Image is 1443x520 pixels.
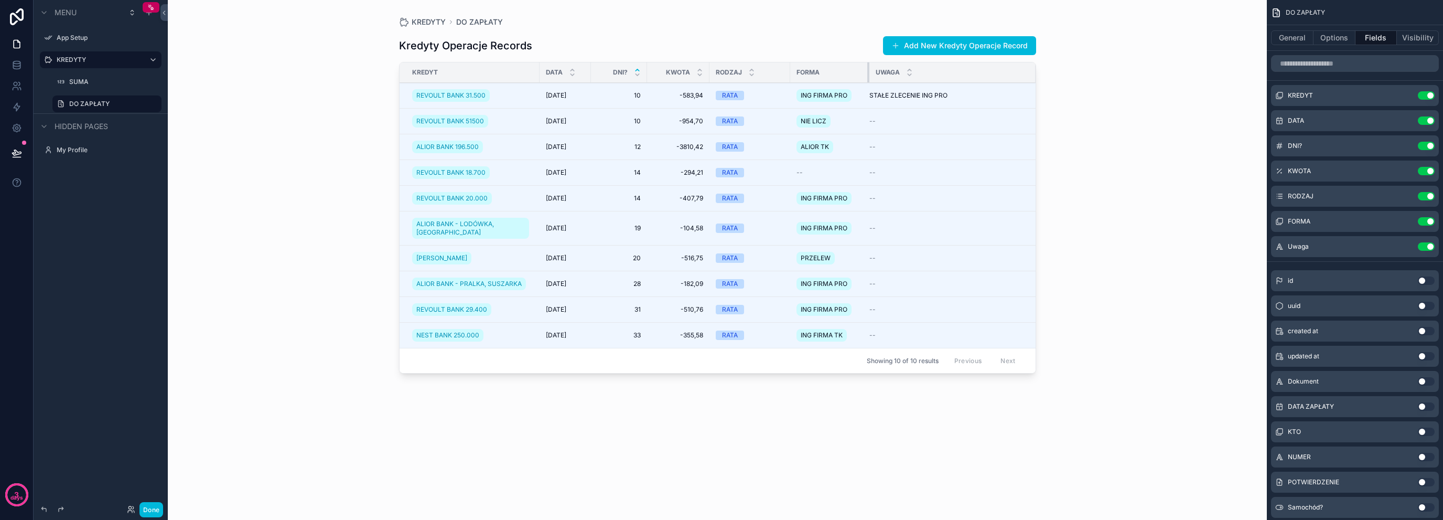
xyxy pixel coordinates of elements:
[416,280,522,288] span: ALIOR BANK - PRALKA, SUSZARKA
[69,100,155,108] label: DO ZAPŁATY
[796,168,863,177] a: --
[1288,428,1301,436] span: KTO
[869,117,876,125] span: --
[722,168,738,177] div: RATA
[546,91,566,100] span: [DATE]
[716,168,784,177] a: RATA
[412,141,483,153] a: ALIOR BANK 196.500
[869,224,876,232] span: --
[55,121,108,132] span: Hidden pages
[801,280,847,288] span: ING FIRMA PRO
[722,331,738,340] div: RATA
[1288,327,1318,335] span: created at
[412,301,533,318] a: REVOULT BANK 29.400
[869,168,876,177] span: --
[869,194,876,203] span: --
[546,194,566,203] span: [DATE]
[1288,302,1300,310] span: uuid
[876,68,900,77] span: Uwaga
[416,117,484,125] span: REVOULT BANK 51500
[597,280,641,288] a: 28
[796,190,863,207] a: ING FIRMA PRO
[653,254,703,262] span: -516,75
[653,280,703,288] a: -182,09
[801,117,826,125] span: NIE LICZ
[869,224,1023,232] a: --
[1288,478,1339,486] span: POTWIERDZENIE
[546,331,585,339] a: [DATE]
[456,17,503,27] a: DO ZAPŁATY
[801,91,847,100] span: ING FIRMA PRO
[412,275,533,292] a: ALIOR BANK - PRALKA, SUSZARKA
[1271,30,1313,45] button: General
[796,168,803,177] span: --
[1288,217,1310,226] span: FORMA
[869,194,1023,203] a: --
[801,224,847,232] span: ING FIRMA PRO
[653,117,703,125] span: -954,70
[613,68,628,77] span: DNI?
[1355,30,1397,45] button: Fields
[69,78,155,86] label: SUMA
[412,329,483,342] a: NEST BANK 250.000
[653,305,703,314] span: -510,76
[412,166,490,179] a: REVOULT BANK 18.700
[653,224,703,232] a: -104,58
[1288,142,1302,150] span: DNI?
[546,143,566,151] span: [DATE]
[55,7,77,18] span: Menu
[1288,277,1293,285] span: id
[412,17,446,27] span: KREDYTY
[412,190,533,207] a: REVOULT BANK 20.000
[722,194,738,203] div: RATA
[883,36,1036,55] button: Add New Kredyty Operacje Record
[1288,377,1319,386] span: Dokument
[57,56,141,64] a: KREDYTY
[546,331,566,339] span: [DATE]
[546,224,566,232] span: [DATE]
[412,164,533,181] a: REVOULT BANK 18.700
[416,143,479,151] span: ALIOR BANK 196.500
[801,331,843,339] span: ING FIRMA TK
[722,279,738,289] div: RATA
[653,91,703,100] a: -583,94
[546,224,585,232] a: [DATE]
[666,68,690,77] span: KWOTA
[1288,192,1313,200] span: RODZAJ
[796,301,863,318] a: ING FIRMA PRO
[653,168,703,177] a: -294,21
[1397,30,1439,45] button: Visibility
[801,143,829,151] span: ALIOR TK
[57,146,155,154] label: My Profile
[722,224,738,233] div: RATA
[597,117,641,125] a: 10
[1288,167,1311,175] span: KWOTA
[412,192,492,205] a: REVOULT BANK 20.000
[416,194,488,203] span: REVOULT BANK 20.000
[716,194,784,203] a: RATA
[546,68,563,77] span: DATA
[597,91,641,100] span: 10
[1288,242,1309,251] span: Uwaga
[597,168,641,177] a: 14
[412,115,488,128] a: REVOULT BANK 51500
[412,278,526,290] a: ALIOR BANK - PRALKA, SUSZARKA
[653,331,703,339] a: -355,58
[416,91,486,100] span: REVOULT BANK 31.500
[716,279,784,289] a: RATA
[14,490,19,500] p: 3
[722,116,738,126] div: RATA
[801,254,831,262] span: PRZELEW
[716,224,784,233] a: RATA
[653,143,703,151] span: -3810,42
[1286,8,1325,17] span: DO ZAPŁATY
[722,253,738,263] div: RATA
[416,305,487,314] span: REVOULT BANK 29.400
[716,253,784,263] a: RATA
